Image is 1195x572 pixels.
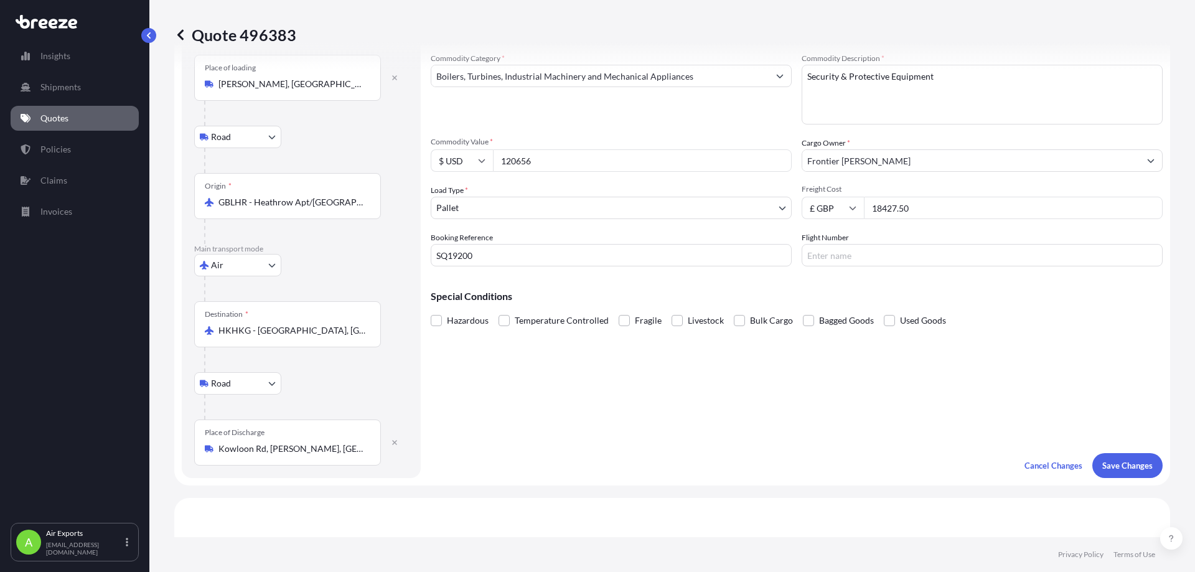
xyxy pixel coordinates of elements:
input: Origin [218,196,365,209]
span: Fragile [635,311,662,330]
input: Your internal reference [431,244,792,266]
label: Flight Number [802,232,849,244]
span: Freight Cost [802,184,1163,194]
span: Load Type [431,184,468,197]
p: Quotes [40,112,68,124]
a: Quotes [11,106,139,131]
p: Air Exports [46,528,123,538]
p: Save Changes [1102,459,1153,472]
div: Place of Discharge [205,428,265,438]
label: Booking Reference [431,232,493,244]
a: Claims [11,168,139,193]
button: Select transport [194,372,281,395]
span: Livestock [688,311,724,330]
a: Insights [11,44,139,68]
button: Show suggestions [1140,149,1162,172]
div: Destination [205,309,248,319]
p: Invoices [40,205,72,218]
p: Special Conditions [431,291,1163,301]
span: A [25,536,32,548]
span: Hazardous [447,311,489,330]
input: Place of Discharge [218,443,365,455]
textarea: Security & Protective Equipment [802,65,1163,124]
p: [EMAIL_ADDRESS][DOMAIN_NAME] [46,541,123,556]
a: Terms of Use [1113,550,1155,560]
a: Invoices [11,199,139,224]
input: Select a commodity type [431,65,769,87]
span: Bulk Cargo [750,311,793,330]
span: Temperature Controlled [515,311,609,330]
input: Enter name [802,244,1163,266]
a: Policies [11,137,139,162]
span: Pallet [436,202,459,214]
div: Origin [205,181,232,191]
span: Road [211,377,231,390]
p: Cancel Changes [1024,459,1082,472]
button: Select transport [194,254,281,276]
span: Bagged Goods [819,311,874,330]
p: Claims [40,174,67,187]
button: Select transport [194,126,281,148]
button: Show suggestions [769,65,791,87]
span: Air [211,259,223,271]
p: Insights [40,50,70,62]
p: Quote 496383 [174,25,296,45]
label: Cargo Owner [802,137,850,149]
button: Save Changes [1092,453,1163,478]
button: Cancel Changes [1015,453,1092,478]
p: Shipments [40,81,81,93]
button: Pallet [431,197,792,219]
a: Shipments [11,75,139,100]
span: Used Goods [900,311,946,330]
input: Enter amount [864,197,1163,219]
input: Destination [218,324,365,337]
input: Full name [802,149,1140,172]
span: Commodity Value [431,137,792,147]
span: Road [211,131,231,143]
a: Privacy Policy [1058,550,1104,560]
input: Place of loading [218,78,365,90]
input: Type amount [493,149,792,172]
p: Policies [40,143,71,156]
p: Main transport mode [194,244,408,254]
